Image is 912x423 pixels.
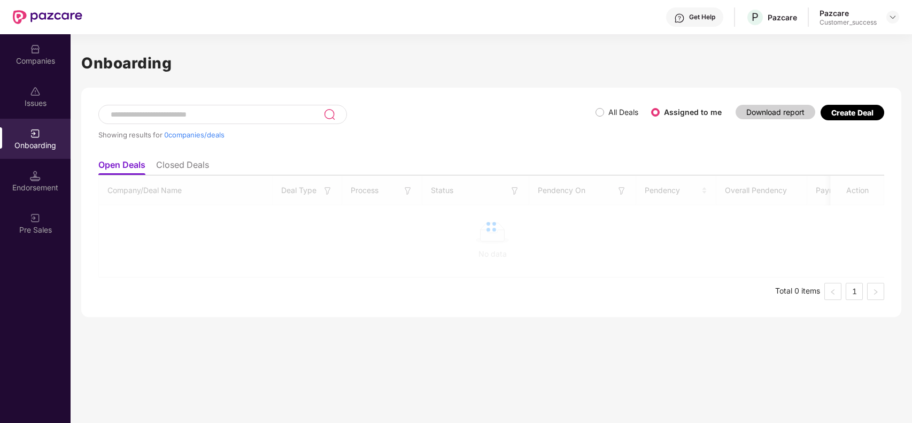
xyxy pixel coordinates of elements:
[867,283,884,300] li: Next Page
[608,107,638,117] label: All Deals
[768,12,797,22] div: Pazcare
[164,130,225,139] span: 0 companies/deals
[831,108,874,117] div: Create Deal
[736,105,815,119] button: Download report
[867,283,884,300] button: right
[846,283,863,300] li: 1
[30,213,41,224] img: svg+xml;base64,PHN2ZyB3aWR0aD0iMjAiIGhlaWdodD0iMjAiIHZpZXdCb3g9IjAgMCAyMCAyMCIgZmlsbD0ibm9uZSIgeG...
[323,108,336,121] img: svg+xml;base64,PHN2ZyB3aWR0aD0iMjQiIGhlaWdodD0iMjUiIHZpZXdCb3g9IjAgMCAyNCAyNSIgZmlsbD0ibm9uZSIgeG...
[664,107,722,117] label: Assigned to me
[156,159,209,175] li: Closed Deals
[81,51,901,75] h1: Onboarding
[98,159,145,175] li: Open Deals
[30,171,41,181] img: svg+xml;base64,PHN2ZyB3aWR0aD0iMTQuNSIgaGVpZ2h0PSIxNC41IiB2aWV3Qm94PSIwIDAgMTYgMTYiIGZpbGw9Im5vbm...
[888,13,897,21] img: svg+xml;base64,PHN2ZyBpZD0iRHJvcGRvd24tMzJ4MzIiIHhtbG5zPSJodHRwOi8vd3d3LnczLm9yZy8yMDAwL3N2ZyIgd2...
[13,10,82,24] img: New Pazcare Logo
[872,289,879,295] span: right
[820,8,877,18] div: Pazcare
[846,283,862,299] a: 1
[674,13,685,24] img: svg+xml;base64,PHN2ZyBpZD0iSGVscC0zMngzMiIgeG1sbnM9Imh0dHA6Ly93d3cudzMub3JnLzIwMDAvc3ZnIiB3aWR0aD...
[775,283,820,300] li: Total 0 items
[30,128,41,139] img: svg+xml;base64,PHN2ZyB3aWR0aD0iMjAiIGhlaWdodD0iMjAiIHZpZXdCb3g9IjAgMCAyMCAyMCIgZmlsbD0ibm9uZSIgeG...
[30,86,41,97] img: svg+xml;base64,PHN2ZyBpZD0iSXNzdWVzX2Rpc2FibGVkIiB4bWxucz0iaHR0cDovL3d3dy53My5vcmcvMjAwMC9zdmciIH...
[830,289,836,295] span: left
[820,18,877,27] div: Customer_success
[689,13,715,21] div: Get Help
[752,11,759,24] span: P
[824,283,841,300] button: left
[824,283,841,300] li: Previous Page
[30,44,41,55] img: svg+xml;base64,PHN2ZyBpZD0iQ29tcGFuaWVzIiB4bWxucz0iaHR0cDovL3d3dy53My5vcmcvMjAwMC9zdmciIHdpZHRoPS...
[98,130,596,139] div: Showing results for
